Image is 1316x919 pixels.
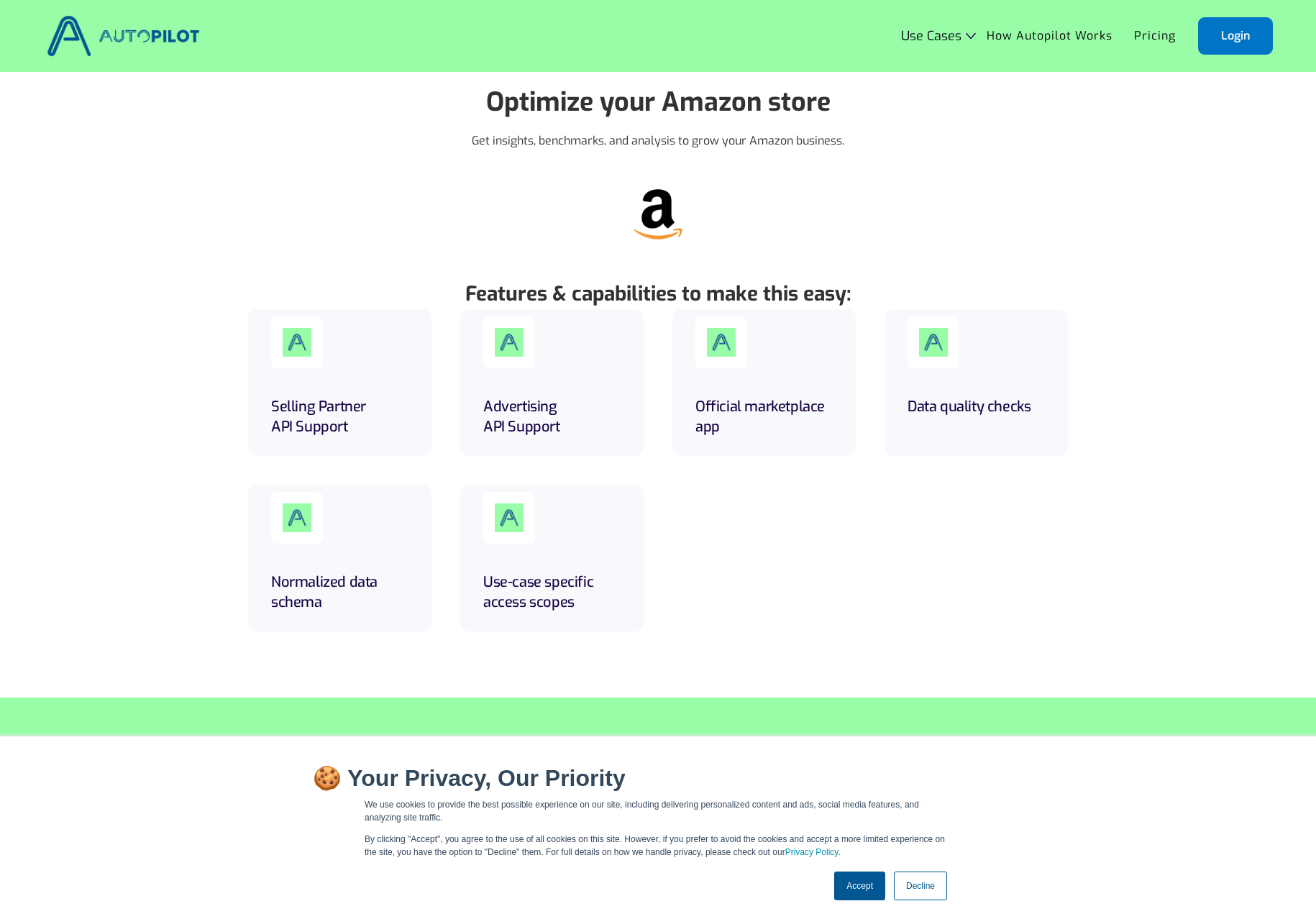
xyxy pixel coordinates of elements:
a: Privacy Policy [785,847,839,857]
h5: Use-case specific access scopes [483,572,621,613]
img: Icon Rounded Chevron Dark - BRIX Templates [966,32,976,39]
h5: Advertising API Support [483,397,621,437]
h5: Normalized data schema [271,572,408,613]
div: Use Cases [901,29,976,43]
p: We use cookies to provide the best possible experience on our site, including delivering personal... [365,798,951,824]
p: By clicking "Accept", you agree to the use of all cookies on this site. However, if you prefer to... [365,833,951,859]
h5: Official marketplace app [695,397,833,437]
a: Pricing [1123,22,1187,50]
strong: Optimize your Amazon store [486,85,831,119]
h2: 🍪 Your Privacy, Our Priority [313,765,1003,791]
div: Use Cases [901,29,961,43]
a: Accept [834,872,885,900]
a: Login [1198,17,1273,55]
p: Get insights, benchmarks, and analysis to grow your Amazon business. [472,132,844,150]
h5: Data quality checks [908,397,1045,417]
strong: Features & capabilities to make this easy: [465,280,851,307]
a: Decline [894,872,947,900]
a: How Autopilot Works [976,22,1123,50]
h6: Selling Partner API Support [271,397,408,437]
